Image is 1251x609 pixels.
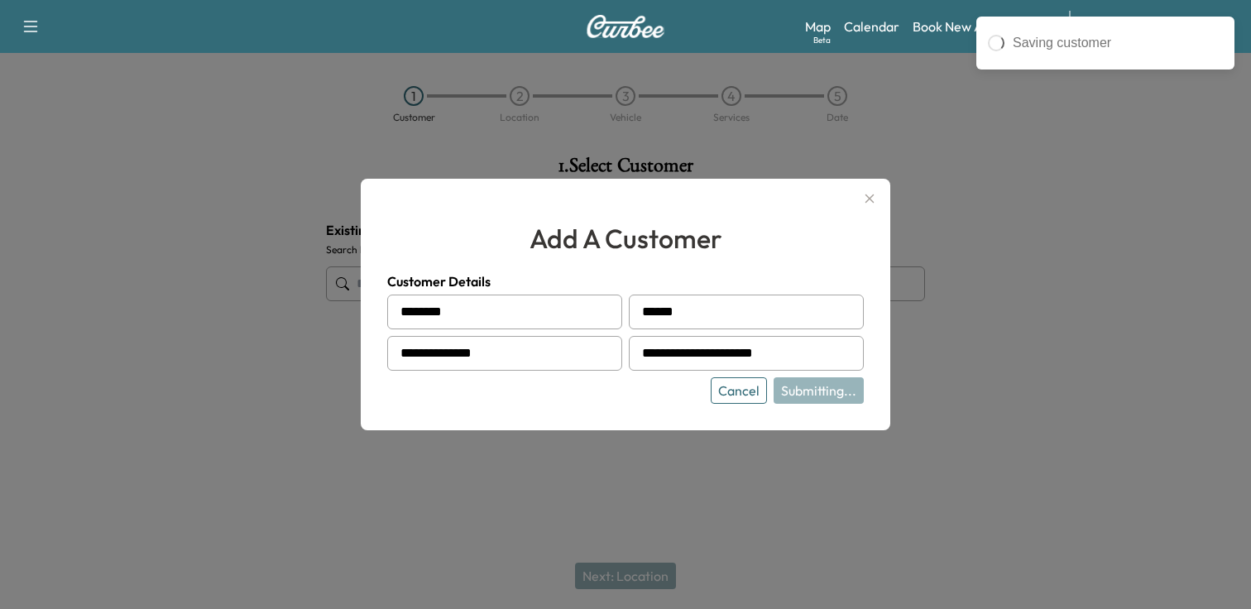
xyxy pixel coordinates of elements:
[913,17,1052,36] a: Book New Appointment
[805,17,831,36] a: MapBeta
[387,271,864,291] h4: Customer Details
[813,34,831,46] div: Beta
[844,17,899,36] a: Calendar
[387,218,864,258] h2: add a customer
[711,377,767,404] button: Cancel
[1013,33,1223,53] div: Saving customer
[586,15,665,38] img: Curbee Logo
